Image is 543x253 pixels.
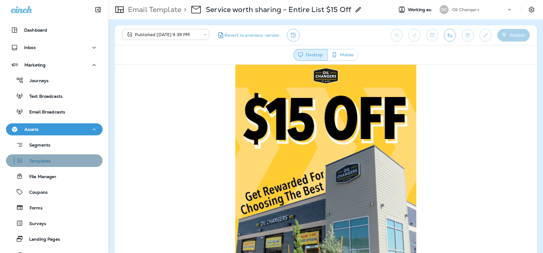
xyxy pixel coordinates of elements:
[6,217,103,230] button: Surveys
[121,23,302,226] img: get-rewarded-header2.png
[206,5,351,14] p: Service worth sharing - Entire List $15 Off
[6,154,103,167] button: Templates
[23,221,46,227] p: Surveys
[287,29,300,42] button: View Changelog
[24,78,49,84] p: Journeys
[23,143,50,149] p: Segments
[444,29,456,42] button: Send test email
[24,45,36,50] p: Inbox
[6,233,103,245] button: Landing Pages
[6,105,103,118] button: Email Broadcasts
[294,49,328,61] button: Desktop
[23,174,56,180] p: File Manager
[90,4,106,16] button: Collapse Sidebar
[23,237,60,242] p: Landing Pages
[408,7,433,12] span: Working as:
[24,205,43,211] p: Forms
[440,5,449,14] div: OC
[24,28,47,32] p: Dashboard
[452,7,479,12] p: Oil Changers
[6,42,103,54] button: Inbox
[181,5,186,14] p: >
[214,29,282,42] button: Revert to previous version
[6,201,103,214] button: Forms
[23,159,51,164] p: Templates
[199,3,224,20] img: logo2-01%20edited_2da06072-8f10-483b-af27-1ce3a5adf980.png
[6,59,103,71] button: Marketing
[6,74,103,87] button: Journeys
[6,123,103,135] button: Assets
[328,49,358,61] button: Mobile
[6,24,103,36] button: Dashboard
[6,90,103,102] button: Text Broadcasts
[23,110,65,115] p: Email Broadcasts
[6,170,103,183] button: File Manager
[224,32,280,38] span: Revert to previous version
[23,190,48,196] p: Coupons
[125,5,181,14] p: Email Template
[23,94,62,100] p: Text Broadcasts
[24,127,39,132] p: Assets
[6,186,103,198] button: Coupons
[24,63,46,67] p: Marketing
[126,32,200,38] div: Published [DATE] 9:39 PM
[6,138,103,151] button: Segments
[526,4,537,15] button: Settings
